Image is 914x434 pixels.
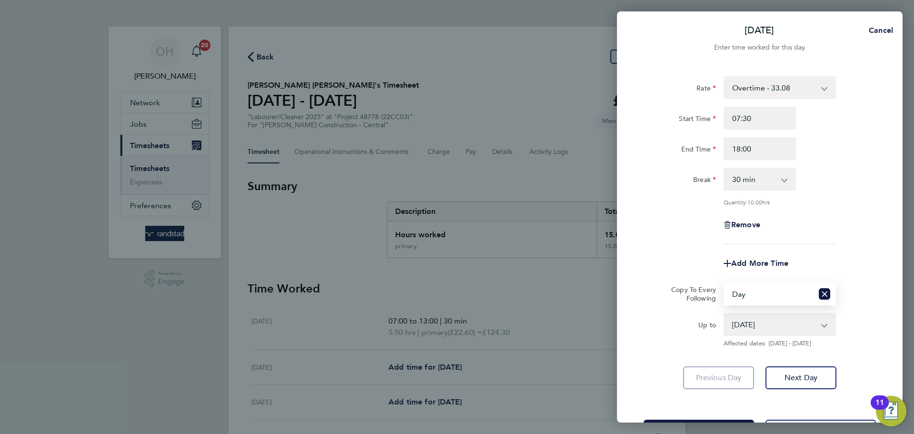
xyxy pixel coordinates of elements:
button: Open Resource Center, 11 new notifications [876,396,906,426]
div: 11 [875,403,884,415]
input: E.g. 18:00 [724,137,796,160]
label: End Time [681,145,716,156]
button: Reset selection [819,283,830,304]
label: Break [693,175,716,187]
button: Add More Time [724,260,788,267]
label: Up to [698,321,716,332]
button: Next Day [765,366,836,389]
span: Remove [731,220,760,229]
span: Next Day [785,373,817,383]
span: 10.00 [747,198,762,206]
div: Enter time worked for this day. [617,42,903,53]
button: Cancel [854,21,903,40]
span: Cancel [866,26,893,35]
label: Start Time [679,114,716,126]
label: Rate [696,84,716,95]
input: E.g. 08:00 [724,107,796,130]
span: Add More Time [731,259,788,268]
span: Affected dates: [DATE] - [DATE] [724,340,836,347]
label: Copy To Every Following [664,285,716,303]
p: [DATE] [745,24,774,37]
div: Quantity: hrs [724,198,836,206]
button: Remove [724,221,760,229]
